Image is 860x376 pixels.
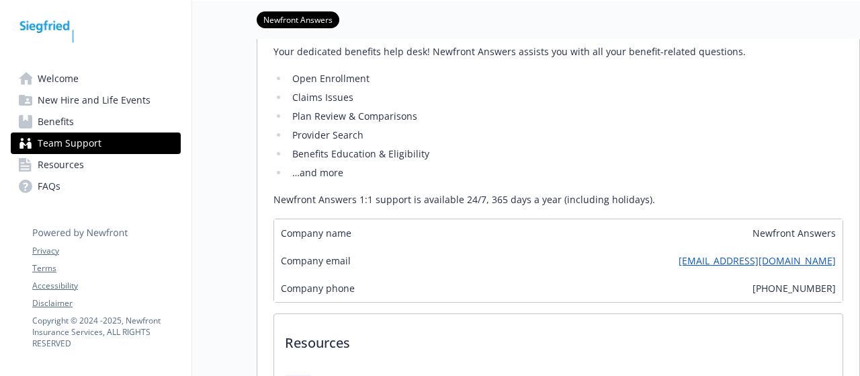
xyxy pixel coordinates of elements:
[288,165,843,181] li: …and more
[288,89,843,106] li: Claims Issues
[281,226,351,240] span: Company name
[274,314,843,364] p: Resources
[11,176,181,197] a: FAQs
[32,245,180,257] a: Privacy
[11,133,181,154] a: Team Support
[38,89,150,111] span: New Hire and Life Events
[281,254,351,268] span: Company email
[32,280,180,292] a: Accessibility
[32,297,180,309] a: Disclaimer
[273,44,843,60] p: Your dedicated benefits help desk! Newfront Answers assists you with all your benefit-related que...
[38,68,79,89] span: Welcome
[288,108,843,124] li: Plan Review & Comparisons
[38,111,74,133] span: Benefits
[288,71,843,87] li: Open Enrollment
[38,133,101,154] span: Team Support
[752,281,836,295] span: [PHONE_NUMBER]
[288,146,843,162] li: Benefits Education & Eligibility
[11,68,181,89] a: Welcome
[38,154,84,176] span: Resources
[32,315,180,349] p: Copyright © 2024 - 2025 , Newfront Insurance Services, ALL RIGHTS RESERVED
[11,111,181,133] a: Benefits
[679,254,836,268] a: [EMAIL_ADDRESS][DOMAIN_NAME]
[32,262,180,274] a: Terms
[257,13,339,26] a: Newfront Answers
[273,192,843,208] p: Newfront Answers 1:1 support is available 24/7, 365 days a year (including holidays).
[11,89,181,111] a: New Hire and Life Events
[752,226,836,240] span: Newfront Answers
[288,127,843,143] li: Provider Search
[11,154,181,176] a: Resources
[38,176,60,197] span: FAQs
[281,281,355,295] span: Company phone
